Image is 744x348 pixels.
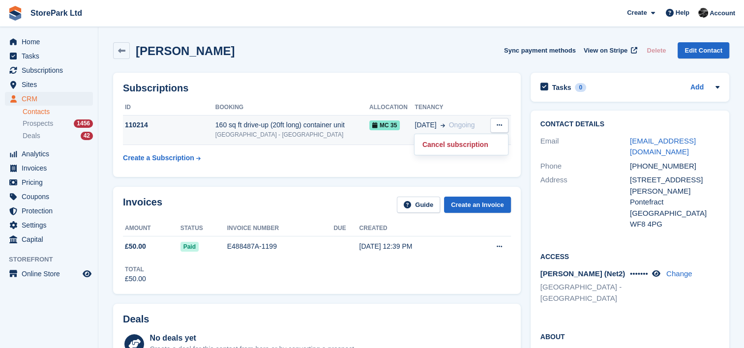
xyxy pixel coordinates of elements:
[540,174,630,230] div: Address
[630,197,719,208] div: Pontefract
[22,92,81,106] span: CRM
[123,197,162,213] h2: Invoices
[227,241,334,252] div: E488487A-1199
[643,42,670,58] button: Delete
[710,8,735,18] span: Account
[5,232,93,246] a: menu
[123,83,511,94] h2: Subscriptions
[5,175,93,189] a: menu
[180,242,199,252] span: Paid
[418,138,504,151] p: Cancel subscription
[125,274,146,284] div: £50.00
[540,136,630,158] div: Email
[23,107,93,116] a: Contacts
[27,5,86,21] a: StorePark Ltd
[123,100,215,116] th: ID
[5,190,93,203] a: menu
[630,269,648,278] span: •••••••
[22,190,81,203] span: Coupons
[123,120,215,130] div: 110214
[215,120,369,130] div: 160 sq ft drive-up (20ft long) container unit
[150,332,356,344] div: No deals yet
[5,92,93,106] a: menu
[215,130,369,139] div: [GEOGRAPHIC_DATA] - [GEOGRAPHIC_DATA]
[504,42,576,58] button: Sync payment methods
[123,149,201,167] a: Create a Subscription
[215,100,369,116] th: Booking
[123,314,149,325] h2: Deals
[359,241,468,252] div: [DATE] 12:39 PM
[5,35,93,49] a: menu
[666,269,692,278] a: Change
[74,119,93,128] div: 1456
[540,282,630,304] li: [GEOGRAPHIC_DATA] - [GEOGRAPHIC_DATA]
[123,153,194,163] div: Create a Subscription
[540,161,630,172] div: Phone
[630,208,719,219] div: [GEOGRAPHIC_DATA]
[584,46,627,56] span: View on Stripe
[125,241,146,252] span: £50.00
[22,218,81,232] span: Settings
[333,221,359,236] th: Due
[5,63,93,77] a: menu
[5,218,93,232] a: menu
[540,251,719,261] h2: Access
[678,42,729,58] a: Edit Contact
[676,8,689,18] span: Help
[540,120,719,128] h2: Contact Details
[23,118,93,129] a: Prospects 1456
[123,221,180,236] th: Amount
[540,331,719,341] h2: About
[5,78,93,91] a: menu
[5,49,93,63] a: menu
[449,121,475,129] span: Ongoing
[369,120,400,130] span: MC 35
[415,120,437,130] span: [DATE]
[5,204,93,218] a: menu
[9,255,98,264] span: Storefront
[22,35,81,49] span: Home
[136,44,235,58] h2: [PERSON_NAME]
[23,131,40,141] span: Deals
[575,83,586,92] div: 0
[22,232,81,246] span: Capital
[630,219,719,230] div: WF8 4PG
[22,267,81,281] span: Online Store
[369,100,415,116] th: Allocation
[5,161,93,175] a: menu
[23,119,53,128] span: Prospects
[690,82,704,93] a: Add
[81,132,93,140] div: 42
[22,78,81,91] span: Sites
[22,161,81,175] span: Invoices
[630,161,719,172] div: [PHONE_NUMBER]
[552,83,571,92] h2: Tasks
[22,63,81,77] span: Subscriptions
[22,175,81,189] span: Pricing
[5,267,93,281] a: menu
[5,147,93,161] a: menu
[359,221,468,236] th: Created
[180,221,227,236] th: Status
[698,8,708,18] img: Ryan Mulcahy
[540,269,625,278] span: [PERSON_NAME] (Net2)
[627,8,647,18] span: Create
[22,49,81,63] span: Tasks
[125,265,146,274] div: Total
[227,221,334,236] th: Invoice number
[397,197,440,213] a: Guide
[580,42,639,58] a: View on Stripe
[630,137,696,156] a: [EMAIL_ADDRESS][DOMAIN_NAME]
[22,147,81,161] span: Analytics
[23,131,93,141] a: Deals 42
[22,204,81,218] span: Protection
[630,174,719,197] div: [STREET_ADDRESS][PERSON_NAME]
[415,100,486,116] th: Tenancy
[81,268,93,280] a: Preview store
[8,6,23,21] img: stora-icon-8386f47178a22dfd0bd8f6a31ec36ba5ce8667c1dd55bd0f319d3a0aa187defe.svg
[444,197,511,213] a: Create an Invoice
